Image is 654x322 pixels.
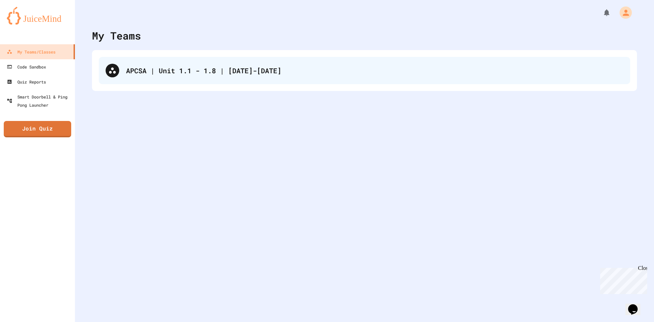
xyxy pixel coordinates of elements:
div: My Teams [92,28,141,43]
div: My Notifications [590,7,612,18]
div: My Teams/Classes [7,48,56,56]
img: logo-orange.svg [7,7,68,25]
div: APCSA | Unit 1.1 - 1.8 | [DATE]-[DATE] [99,57,630,84]
div: Code Sandbox [7,63,46,71]
a: Join Quiz [4,121,71,137]
div: Smart Doorbell & Ping Pong Launcher [7,93,72,109]
div: Quiz Reports [7,78,46,86]
iframe: chat widget [625,295,647,315]
div: My Account [612,5,634,20]
div: Chat with us now!Close [3,3,47,43]
iframe: chat widget [597,265,647,294]
div: APCSA | Unit 1.1 - 1.8 | [DATE]-[DATE] [126,65,623,76]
